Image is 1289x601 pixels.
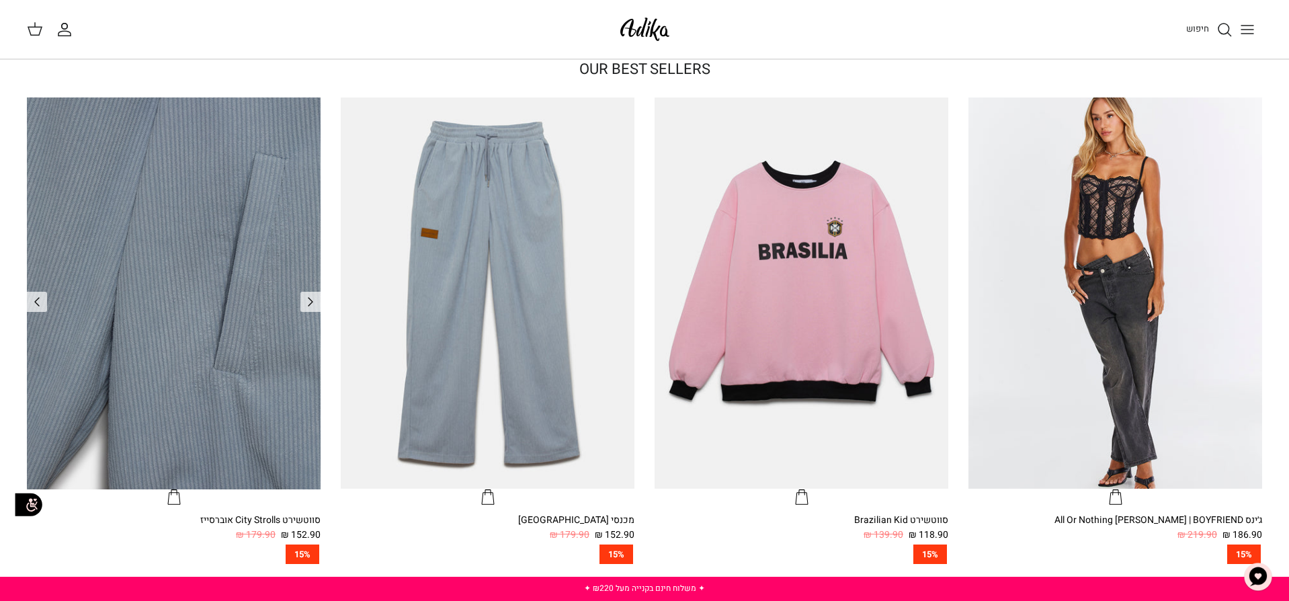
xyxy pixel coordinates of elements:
[968,513,1262,528] div: ג׳ינס All Or Nothing [PERSON_NAME] | BOYFRIEND
[616,13,673,45] img: Adika IL
[550,528,589,543] span: 179.90 ₪
[1177,528,1217,543] span: 219.90 ₪
[1233,15,1262,44] button: Toggle menu
[1222,528,1262,543] span: 186.90 ₪
[286,545,319,564] span: 15%
[341,545,634,564] a: 15%
[968,513,1262,543] a: ג׳ינס All Or Nothing [PERSON_NAME] | BOYFRIEND 186.90 ₪ 219.90 ₪
[27,545,321,564] a: 15%
[27,513,321,528] div: סווטשירט City Strolls אוברסייז
[655,513,948,543] a: סווטשירט Brazilian Kid 118.90 ₪ 139.90 ₪
[584,582,705,594] a: ✦ משלוח חינם בקנייה מעל ₪220 ✦
[341,513,634,543] a: מכנסי [GEOGRAPHIC_DATA] 152.90 ₪ 179.90 ₪
[236,528,276,543] span: 179.90 ₪
[341,513,634,528] div: מכנסי [GEOGRAPHIC_DATA]
[968,545,1262,564] a: 15%
[1186,22,1233,38] a: חיפוש
[909,528,948,543] span: 118.90 ₪
[1238,557,1278,597] button: צ'אט
[27,292,47,312] a: Previous
[1186,22,1209,35] span: חיפוש
[281,528,321,543] span: 152.90 ₪
[1227,545,1261,564] span: 15%
[56,22,78,38] a: החשבון שלי
[864,528,903,543] span: 139.90 ₪
[27,513,321,543] a: סווטשירט City Strolls אוברסייז 152.90 ₪ 179.90 ₪
[655,513,948,528] div: סווטשירט Brazilian Kid
[968,97,1262,506] a: ג׳ינס All Or Nothing קריס-קרוס | BOYFRIEND
[27,97,321,506] a: סווטשירט City Strolls אוברסייז
[599,545,633,564] span: 15%
[655,97,948,506] a: סווטשירט Brazilian Kid
[579,59,710,81] a: OUR BEST SELLERS
[655,545,948,564] a: 15%
[300,292,321,312] a: Previous
[595,528,634,543] span: 152.90 ₪
[10,486,47,523] img: accessibility_icon02.svg
[341,97,634,506] a: מכנסי טרנינג City strolls
[913,545,947,564] span: 15%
